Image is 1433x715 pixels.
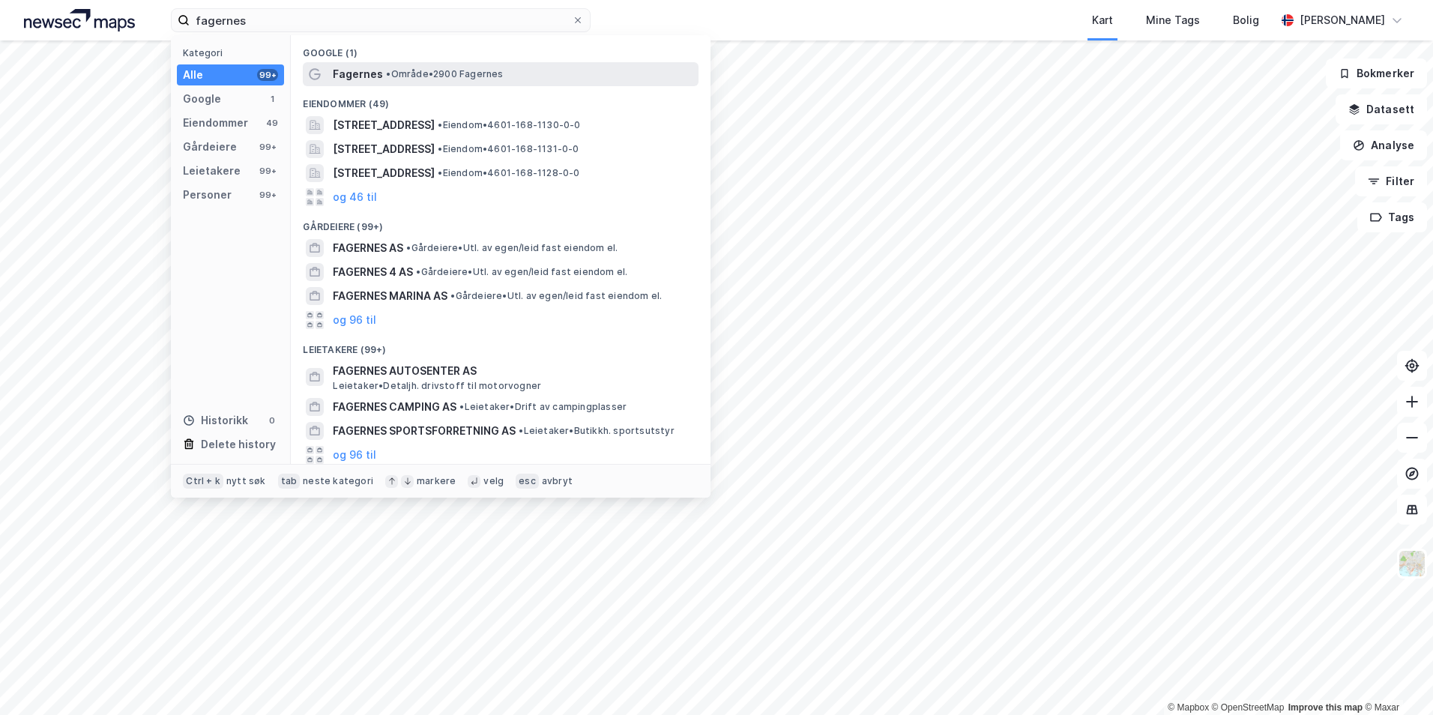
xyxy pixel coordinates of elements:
div: Leietakere (99+) [291,332,711,359]
button: og 96 til [333,446,376,464]
span: Gårdeiere • Utl. av egen/leid fast eiendom el. [416,266,627,278]
span: • [406,242,411,253]
span: • [450,290,455,301]
div: Bolig [1233,11,1259,29]
img: Z [1398,549,1426,578]
span: FAGERNES AUTOSENTER AS [333,362,693,380]
div: 99+ [257,165,278,177]
div: Google [183,90,221,108]
span: • [438,167,442,178]
span: • [386,68,390,79]
button: og 46 til [333,188,377,206]
div: Historikk [183,411,248,429]
a: OpenStreetMap [1212,702,1285,713]
div: nytt søk [226,475,266,487]
div: 0 [266,414,278,426]
span: [STREET_ADDRESS] [333,140,435,158]
span: • [438,119,442,130]
span: Eiendom • 4601-168-1128-0-0 [438,167,579,179]
span: Gårdeiere • Utl. av egen/leid fast eiendom el. [450,290,662,302]
div: Mine Tags [1146,11,1200,29]
div: Eiendommer [183,114,248,132]
span: Eiendom • 4601-168-1130-0-0 [438,119,580,131]
div: Gårdeiere (99+) [291,209,711,236]
div: 1 [266,93,278,105]
span: • [459,401,464,412]
button: Tags [1357,202,1427,232]
button: Datasett [1336,94,1427,124]
div: 99+ [257,69,278,81]
div: 49 [266,117,278,129]
span: • [438,143,442,154]
div: tab [278,474,301,489]
div: Eiendommer (49) [291,86,711,113]
div: Personer [183,186,232,204]
span: Leietaker • Detaljh. drivstoff til motorvogner [333,380,541,392]
div: Delete history [201,435,276,453]
span: FAGERNES AS [333,239,403,257]
div: markere [417,475,456,487]
span: [STREET_ADDRESS] [333,164,435,182]
input: Søk på adresse, matrikkel, gårdeiere, leietakere eller personer [190,9,572,31]
img: logo.a4113a55bc3d86da70a041830d287a7e.svg [24,9,135,31]
div: Ctrl + k [183,474,223,489]
button: Bokmerker [1326,58,1427,88]
span: [STREET_ADDRESS] [333,116,435,134]
div: Kategori [183,47,284,58]
div: Leietakere [183,162,241,180]
div: Google (1) [291,35,711,62]
div: Kart [1092,11,1113,29]
a: Improve this map [1288,702,1363,713]
button: Filter [1355,166,1427,196]
a: Mapbox [1168,702,1209,713]
div: Gårdeiere [183,138,237,156]
span: Eiendom • 4601-168-1131-0-0 [438,143,579,155]
div: 99+ [257,189,278,201]
span: FAGERNES 4 AS [333,263,413,281]
span: FAGERNES CAMPING AS [333,398,456,416]
div: [PERSON_NAME] [1300,11,1385,29]
div: neste kategori [303,475,373,487]
span: • [519,425,523,436]
span: Leietaker • Drift av campingplasser [459,401,627,413]
span: • [416,266,420,277]
span: Fagernes [333,65,383,83]
button: Analyse [1340,130,1427,160]
div: velg [483,475,504,487]
button: og 96 til [333,311,376,329]
div: esc [516,474,539,489]
span: FAGERNES SPORTSFORRETNING AS [333,422,516,440]
span: Leietaker • Butikkh. sportsutstyr [519,425,674,437]
span: FAGERNES MARINA AS [333,287,447,305]
span: Område • 2900 Fagernes [386,68,503,80]
div: avbryt [542,475,573,487]
iframe: Chat Widget [1358,643,1433,715]
div: 99+ [257,141,278,153]
span: Gårdeiere • Utl. av egen/leid fast eiendom el. [406,242,618,254]
div: Alle [183,66,203,84]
